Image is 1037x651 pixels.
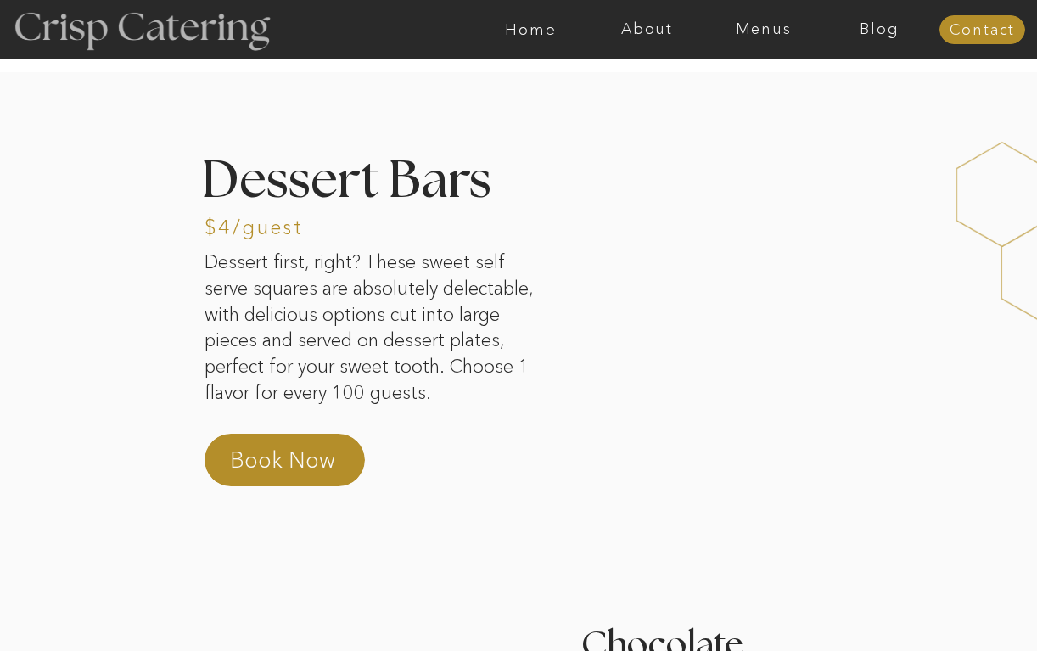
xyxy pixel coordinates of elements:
[705,21,821,38] a: Menus
[205,217,301,233] h3: $4/guest
[473,21,589,38] a: Home
[589,21,705,38] a: About
[202,156,528,201] h2: Dessert Bars
[939,22,1025,39] a: Contact
[230,445,379,485] a: Book Now
[821,21,938,38] a: Blog
[205,250,540,421] p: Dessert first, right? These sweet self serve squares are absolutely delectable, with delicious op...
